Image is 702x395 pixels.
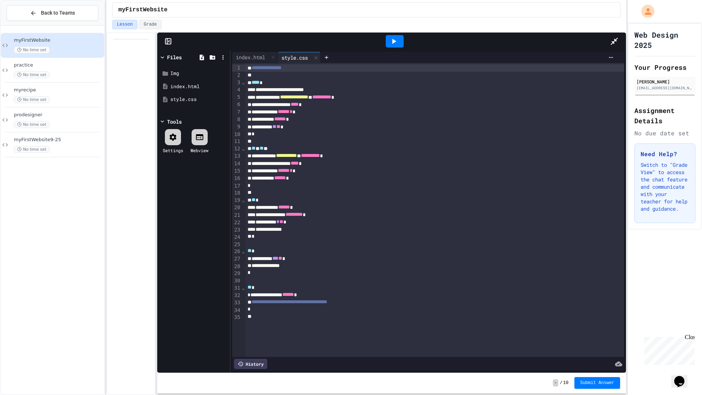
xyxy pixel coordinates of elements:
[14,87,103,93] span: myrecipe
[232,307,241,314] div: 34
[232,123,241,131] div: 9
[580,380,615,386] span: Submit Answer
[671,366,695,388] iframe: chat widget
[232,138,241,145] div: 11
[41,9,75,17] span: Back to Teams
[14,96,50,103] span: No time set
[170,70,227,77] div: Img
[14,62,103,68] span: practice
[637,85,693,91] div: [EMAIL_ADDRESS][DOMAIN_NAME]
[232,189,241,197] div: 18
[232,285,241,292] div: 31
[232,248,241,255] div: 26
[112,20,137,29] button: Lesson
[232,204,241,211] div: 20
[232,212,241,219] div: 21
[634,30,695,50] h1: Web Design 2025
[232,226,241,234] div: 23
[563,380,568,386] span: 10
[14,46,50,53] span: No time set
[241,285,245,291] span: Fold line
[190,147,208,154] div: Webview
[232,52,278,63] div: index.html
[634,3,656,20] div: My Account
[232,270,241,277] div: 29
[3,3,50,46] div: Chat with us now!Close
[232,277,241,285] div: 30
[232,131,241,138] div: 10
[278,52,321,63] div: style.css
[7,5,98,21] button: Back to Teams
[232,153,241,160] div: 13
[232,79,241,86] div: 3
[232,86,241,94] div: 4
[14,137,103,143] span: myFirstWebsite9-25
[14,37,103,44] span: myFirstWebsite
[232,255,241,263] div: 27
[232,160,241,168] div: 14
[232,101,241,108] div: 6
[232,314,241,321] div: 35
[232,241,241,248] div: 25
[232,145,241,153] div: 12
[14,121,50,128] span: No time set
[641,161,689,212] p: Switch to "Grade View" to access the chat feature and communicate with your teacher for help and ...
[241,79,245,85] span: Fold line
[170,83,227,90] div: index.html
[278,54,312,61] div: style.css
[641,150,689,158] h3: Need Help?
[232,94,241,101] div: 5
[637,78,693,85] div: [PERSON_NAME]
[232,219,241,226] div: 22
[234,359,267,369] div: History
[232,197,241,204] div: 19
[232,175,241,182] div: 16
[170,96,227,103] div: style.css
[232,183,241,190] div: 17
[139,20,162,29] button: Grade
[232,116,241,123] div: 8
[241,146,245,151] span: Fold line
[634,105,695,126] h2: Assignment Details
[232,299,241,306] div: 33
[14,146,50,153] span: No time set
[232,168,241,175] div: 15
[14,71,50,78] span: No time set
[241,197,245,203] span: Fold line
[574,377,620,389] button: Submit Answer
[560,380,562,386] span: /
[641,334,695,365] iframe: chat widget
[634,129,695,138] div: No due date set
[241,248,245,254] span: Fold line
[232,53,269,61] div: index.html
[167,53,182,61] div: Files
[232,64,241,72] div: 1
[634,62,695,72] h2: Your Progress
[232,263,241,270] div: 28
[163,147,183,154] div: Settings
[553,379,558,387] span: -
[14,112,103,118] span: prodesigner
[167,118,182,125] div: Tools
[232,109,241,116] div: 7
[118,5,167,14] span: myFirstWebsite
[232,234,241,241] div: 24
[232,72,241,79] div: 2
[232,292,241,299] div: 32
